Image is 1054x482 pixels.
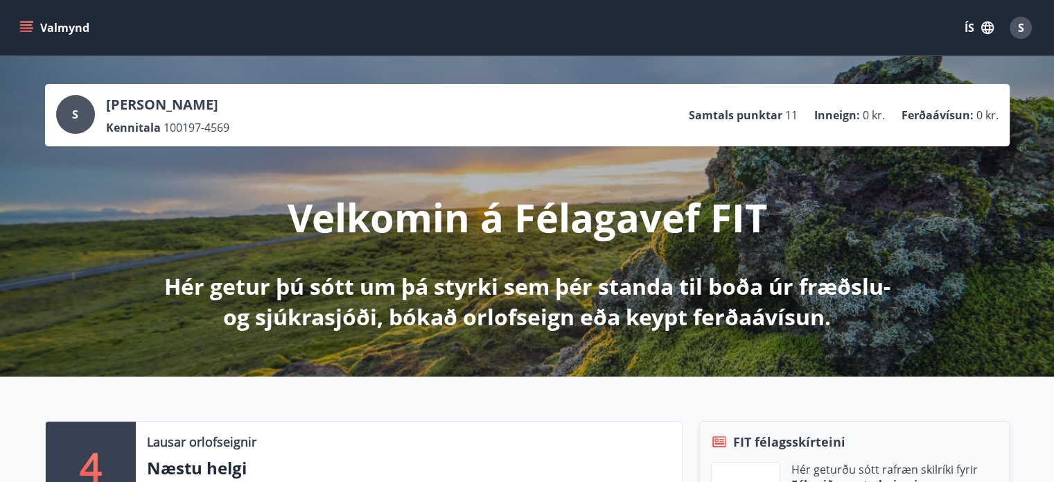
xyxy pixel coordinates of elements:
[785,107,798,123] span: 11
[288,191,767,243] p: Velkomin á Félagavef FIT
[164,120,229,135] span: 100197-4569
[147,456,671,480] p: Næstu helgi
[863,107,885,123] span: 0 kr.
[733,433,845,451] span: FIT félagsskírteini
[106,95,229,114] p: [PERSON_NAME]
[957,15,1001,40] button: ÍS
[17,15,95,40] button: menu
[1018,20,1024,35] span: S
[161,271,893,332] p: Hér getur þú sótt um þá styrki sem þér standa til boða úr fræðslu- og sjúkrasjóði, bókað orlofsei...
[72,107,78,122] span: S
[814,107,860,123] p: Inneign :
[147,433,256,451] p: Lausar orlofseignir
[902,107,974,123] p: Ferðaávísun :
[791,462,978,477] p: Hér geturðu sótt rafræn skilríki fyrir
[689,107,782,123] p: Samtals punktar
[976,107,999,123] span: 0 kr.
[1004,11,1037,44] button: S
[106,120,161,135] p: Kennitala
